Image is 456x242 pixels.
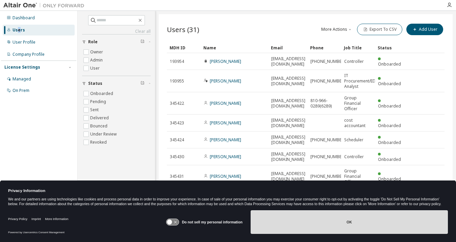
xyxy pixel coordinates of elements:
span: 193954 [170,59,184,64]
div: MDH ID [170,42,198,53]
a: [PERSON_NAME] [210,120,241,126]
span: Onboarded [378,156,401,162]
a: [PERSON_NAME] [210,173,241,179]
a: [PERSON_NAME] [210,78,241,84]
a: [PERSON_NAME] [210,154,241,160]
span: Onboarded [378,81,401,87]
span: Onboarded [378,140,401,145]
span: 345423 [170,120,184,126]
label: Sent [90,106,100,114]
div: Managed [12,76,31,82]
span: [EMAIL_ADDRESS][DOMAIN_NAME] [271,118,305,128]
span: Status [88,81,102,86]
span: [EMAIL_ADDRESS][DOMAIN_NAME] [271,151,305,162]
div: Status [378,42,406,53]
span: 345424 [170,137,184,143]
div: Phone [310,42,338,53]
span: Group Financial Officer [344,95,372,112]
span: Role [88,39,98,45]
span: [EMAIL_ADDRESS][DOMAIN_NAME] [271,135,305,145]
span: Scheduler [344,137,363,143]
span: Clear filter [141,81,145,86]
span: [EMAIL_ADDRESS][DOMAIN_NAME] [271,171,305,182]
span: 810-966-0289(6289) [310,98,338,109]
span: [EMAIL_ADDRESS][DOMAIN_NAME] [271,76,305,87]
span: Group Financial Officer [344,168,372,185]
button: Export To CSV [357,24,402,35]
div: Job Title [344,42,372,53]
span: [PHONE_NUMBER] [310,174,345,179]
span: 193955 [170,78,184,84]
span: Onboarded [378,123,401,128]
span: [EMAIL_ADDRESS][DOMAIN_NAME] [271,98,305,109]
div: Company Profile [12,52,45,57]
a: [PERSON_NAME] [210,137,241,143]
span: Controller [344,59,364,64]
span: [PHONE_NUMBER] [310,154,345,160]
label: Pending [90,98,107,106]
label: Delivered [90,114,110,122]
span: Onboarded [378,61,401,67]
span: Onboarded [378,103,401,109]
span: Clear filter [141,39,145,45]
label: Under Review [90,130,118,138]
span: [PHONE_NUMBER] [310,59,345,64]
span: IT Procurement/EDI Analyst [344,73,377,89]
label: Onboarded [90,90,115,98]
span: Users (31) [167,25,199,34]
button: Role [82,34,151,49]
label: Admin [90,56,104,64]
span: 345422 [170,101,184,106]
div: Email [271,42,305,53]
div: Name [203,42,265,53]
span: 345431 [170,174,184,179]
span: [PHONE_NUMBER] [310,78,345,84]
button: Status [82,76,151,91]
span: Controller [344,154,364,160]
span: cost accountant [344,118,372,128]
div: License Settings [4,65,40,70]
div: Users [12,27,25,33]
span: Onboarded [378,176,401,182]
button: More Actions [321,24,353,35]
span: [EMAIL_ADDRESS][DOMAIN_NAME] [271,56,305,67]
a: [PERSON_NAME] [210,100,241,106]
label: Revoked [90,138,108,146]
div: On Prem [12,88,29,93]
label: Owner [90,48,104,56]
span: 345430 [170,154,184,160]
span: [PHONE_NUMBER] [310,137,345,143]
button: Add User [406,24,443,35]
div: User Profile [12,40,35,45]
a: Clear all [82,29,151,34]
label: Bounced [90,122,109,130]
label: User [90,64,101,72]
img: Altair One [3,2,88,9]
a: [PERSON_NAME] [210,58,241,64]
div: Dashboard [12,15,35,21]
